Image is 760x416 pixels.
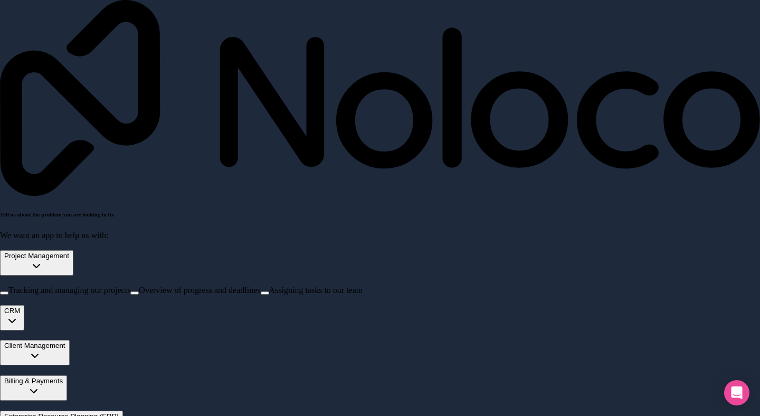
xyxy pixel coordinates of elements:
button: Assigning tasks to our team [261,291,269,295]
span: Billing & Payments [4,377,63,385]
span: Client Management [4,342,65,349]
div: Open Intercom Messenger [724,380,749,405]
span: Tracking and managing our projects [8,286,130,295]
span: Overview of progress and deadlines [139,286,260,295]
span: Assigning tasks to our team [269,286,363,295]
span: Project Management [4,252,69,260]
button: Overview of progress and deadlines [130,291,139,295]
span: CRM [4,307,20,315]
